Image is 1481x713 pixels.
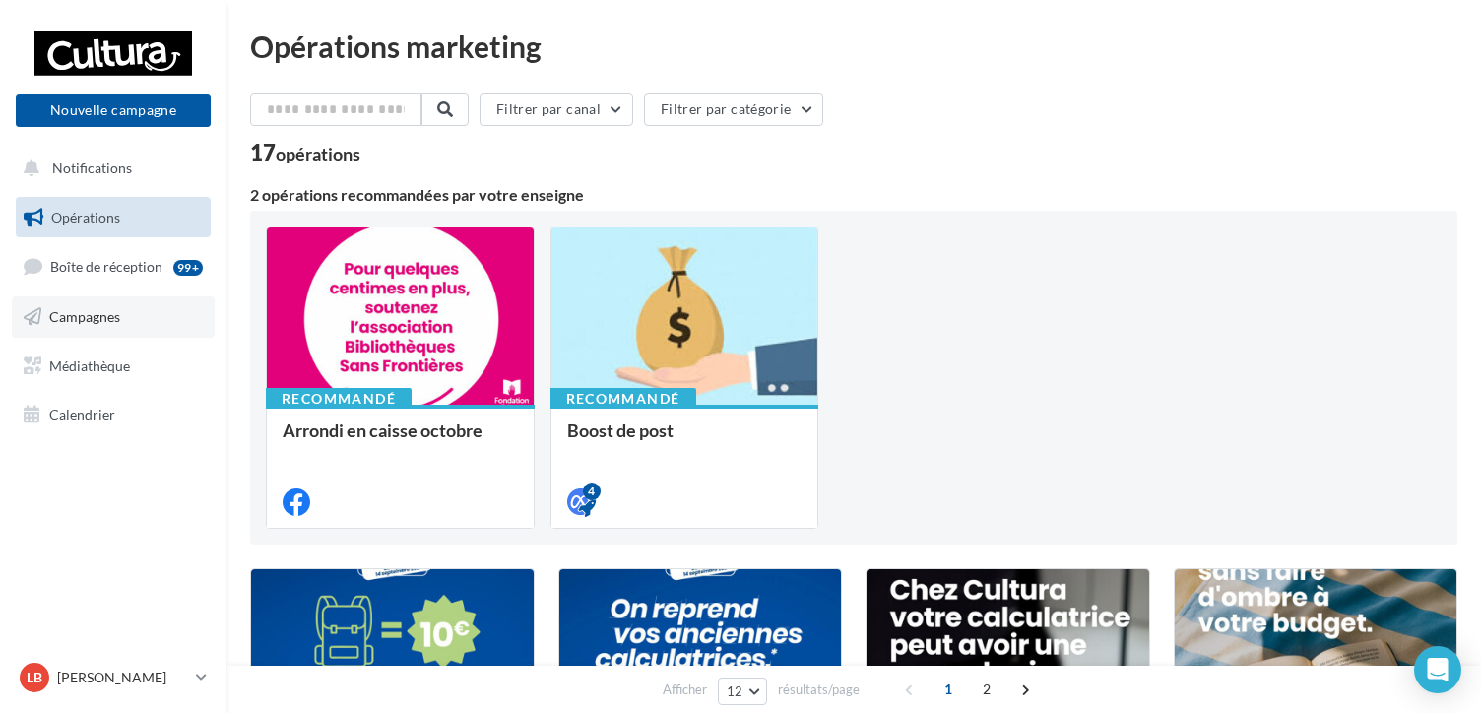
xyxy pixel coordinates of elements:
a: LB [PERSON_NAME] [16,659,211,696]
span: Médiathèque [49,356,130,373]
span: LB [27,668,42,687]
div: Recommandé [550,388,696,410]
div: Recommandé [266,388,412,410]
a: Boîte de réception99+ [12,245,215,288]
span: Boîte de réception [50,258,162,275]
span: Notifications [52,160,132,176]
div: opérations [276,145,360,162]
a: Médiathèque [12,346,215,387]
button: Filtrer par catégorie [644,93,823,126]
div: Arrondi en caisse octobre [283,421,518,460]
p: [PERSON_NAME] [57,668,188,687]
span: résultats/page [778,681,860,699]
span: Campagnes [49,308,120,325]
div: 2 opérations recommandées par votre enseigne [250,187,1457,203]
a: Opérations [12,197,215,238]
div: Boost de post [567,421,803,460]
button: Filtrer par canal [480,93,633,126]
span: Calendrier [49,406,115,422]
button: Notifications [12,148,207,189]
div: Open Intercom Messenger [1414,646,1461,693]
a: Calendrier [12,394,215,435]
button: Nouvelle campagne [16,94,211,127]
div: 17 [250,142,360,163]
div: Opérations marketing [250,32,1457,61]
button: 12 [718,678,768,705]
span: Afficher [663,681,707,699]
span: Opérations [51,209,120,226]
a: Campagnes [12,296,215,338]
span: 2 [971,674,1002,705]
div: 4 [583,483,601,500]
span: 1 [933,674,964,705]
div: 99+ [173,260,203,276]
span: 12 [727,683,743,699]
